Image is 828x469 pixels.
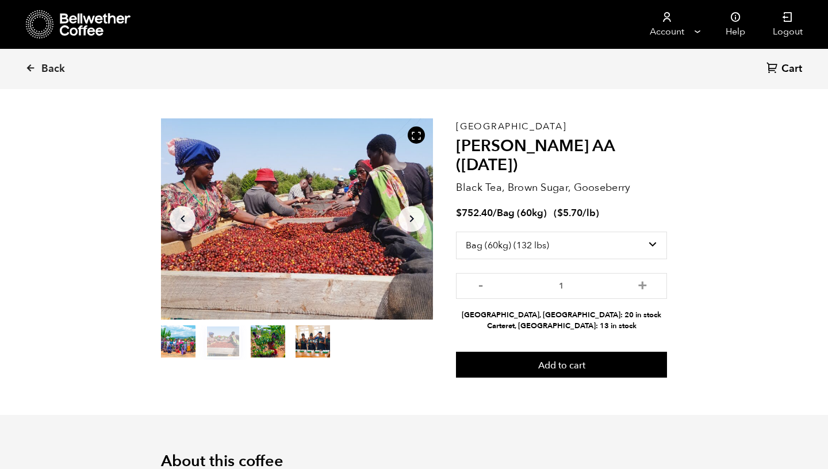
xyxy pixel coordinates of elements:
bdi: 5.70 [557,206,582,220]
span: $ [557,206,563,220]
li: Carteret, [GEOGRAPHIC_DATA]: 13 in stock [456,321,667,332]
p: Black Tea, Brown Sugar, Gooseberry [456,180,667,195]
button: Add to cart [456,352,667,378]
span: Bag (60kg) [497,206,547,220]
h2: [PERSON_NAME] AA ([DATE]) [456,137,667,175]
button: - [473,279,488,290]
span: Cart [781,62,802,76]
bdi: 752.40 [456,206,493,220]
span: / [493,206,497,220]
span: ( ) [554,206,599,220]
li: [GEOGRAPHIC_DATA], [GEOGRAPHIC_DATA]: 20 in stock [456,310,667,321]
button: + [635,279,650,290]
span: $ [456,206,462,220]
a: Cart [766,61,805,77]
span: /lb [582,206,596,220]
span: Back [41,62,65,76]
